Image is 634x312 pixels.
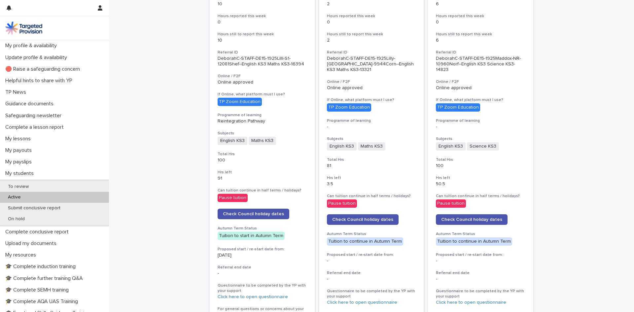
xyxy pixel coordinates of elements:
h3: Hours still to report this week [218,32,307,37]
div: TP Zoom Education [436,103,480,112]
div: Pause tuition [327,199,357,208]
h3: If Online, what platform must I use? [436,97,525,103]
h3: Autumn Term Status [436,231,525,237]
p: 6 [436,38,525,43]
p: My resources [3,252,41,258]
p: 50.5 [436,181,525,187]
p: 0 [218,19,307,25]
p: Online approved [436,85,525,91]
p: 🔴 Raise a safeguarding concern [3,66,85,72]
a: Check Council holiday dates [218,209,289,219]
p: Submit conclusive report [3,205,66,211]
div: Tuition to continue in Autumn Term [327,237,403,246]
p: Complete a lesson report [3,124,69,130]
p: DeborahC-STAFF-DE15-1925Maddox-NR-10960Norf--English KS3 Science KS3-14823 [436,56,525,72]
p: - [436,124,525,130]
p: My lessons [3,136,36,142]
a: Click here to open questionnaire [327,300,397,305]
p: 6 [436,1,525,7]
h3: Total Hrs [327,157,416,162]
p: - [327,276,416,282]
p: My payouts [3,147,37,154]
h3: Hours reported this week [218,14,307,19]
p: [DATE] [218,253,307,258]
p: - [436,258,525,264]
h3: Can tuition continue in half terms / holidays? [436,193,525,199]
h3: If Online, what platform must I use? [327,97,416,103]
span: Check Council holiday dates [441,217,502,222]
p: - [327,124,416,130]
p: 10 [218,38,307,43]
p: Safeguarding newsletter [3,113,67,119]
h3: Referral ID [327,50,416,55]
h3: Questionnaire to be completed by the YP with your support [436,289,525,299]
p: 3.5 [327,181,416,187]
p: TP News [3,89,31,95]
h3: Subjects [436,136,525,142]
p: Guidance documents [3,101,59,107]
p: 81 [327,163,416,169]
h3: Online / F2F [436,79,525,85]
a: Check Council holiday dates [327,214,399,225]
h3: Autumn Term Status [327,231,416,237]
p: 🎓 Complete induction training [3,263,81,270]
p: To review [3,184,34,190]
a: Click here to open questionnaire [436,300,506,305]
span: English KS3 [327,142,357,151]
p: 100 [218,157,307,163]
h3: Online / F2F [218,74,307,79]
p: Online approved [218,80,307,85]
p: My profile & availability [3,43,62,49]
img: M5nRWzHhSzIhMunXDL62 [5,21,42,35]
h3: Hrs left [218,170,307,175]
span: Check Council holiday dates [332,217,393,222]
h3: Questionnaire to be completed by the YP with your support [218,283,307,294]
p: 🎓 Complete further training Q&A [3,275,88,282]
div: TP Zoom Education [327,103,371,112]
h3: If Online, what platform must I use? [218,92,307,97]
div: TP Zoom Education [218,98,262,106]
span: English KS3 [436,142,466,151]
h3: Can tuition continue in half terms / holidays? [327,193,416,199]
h3: Autumn Term Status [218,226,307,231]
h3: Referral end date [436,270,525,276]
p: 🎓 Complete SEMH training [3,287,74,293]
p: 91 [218,176,307,181]
p: Helpful hints to share with YP [3,78,78,84]
h3: Hours reported this week [327,14,416,19]
p: - [218,271,307,276]
h3: Subjects [327,136,416,142]
div: Pause tuition [218,194,248,202]
p: 0 [436,19,525,25]
p: My students [3,170,39,177]
p: Active [3,194,26,200]
h3: Questionnaire to be completed by the YP with your support [327,289,416,299]
p: Complete conclusive report [3,229,74,235]
h3: Online / F2F [327,79,416,85]
h3: Total Hrs [218,152,307,157]
p: 10 [218,1,307,7]
span: English KS3 [218,137,247,145]
p: - [327,258,416,264]
h3: Proposed start / re-start date from: [436,252,525,258]
p: Online approved [327,85,416,91]
a: Check Council holiday dates [436,214,508,225]
h3: Hrs left [327,175,416,181]
a: Click here to open questionnaire [218,295,288,299]
h3: Subjects [218,131,307,136]
h3: Proposed start / re-start date from: [327,252,416,258]
p: 0 [327,19,416,25]
h3: Referral end date [218,265,307,270]
h3: Referral ID [218,50,307,55]
h3: Hrs left [436,175,525,181]
p: 100 [436,163,525,169]
p: - [436,276,525,282]
h3: Proposed start / re-start date from: [218,247,307,252]
h3: Programme of learning [327,118,416,123]
h3: Programme of learning [218,113,307,118]
p: Reintegration Pathway [218,119,307,124]
div: Tuition to continue in Autumn Term [436,237,512,246]
h3: Hours reported this week [436,14,525,19]
h3: Programme of learning [436,118,525,123]
p: My payslips [3,159,37,165]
